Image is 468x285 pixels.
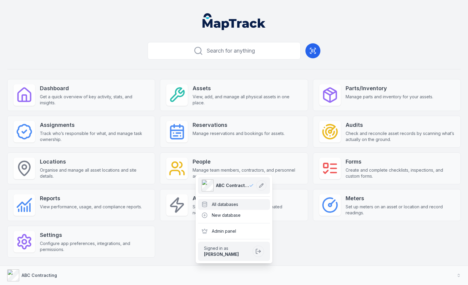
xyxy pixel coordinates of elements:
[204,252,239,257] strong: [PERSON_NAME]
[198,226,270,237] div: Admin panel
[198,199,270,210] div: All databases
[22,273,57,278] strong: ABC Contracting
[216,182,249,188] span: ABC Contracting
[196,175,272,263] div: ABC Contracting
[198,210,270,221] div: New database
[204,245,250,251] span: Signed in as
